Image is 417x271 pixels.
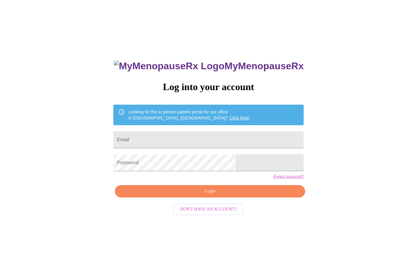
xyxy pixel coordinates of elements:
[128,106,250,123] div: Looking for the in person patient portal for our office in [GEOGRAPHIC_DATA], [GEOGRAPHIC_DATA]?
[180,206,237,213] span: Don't have an account?
[113,81,304,93] h3: Log into your account
[114,60,224,72] img: MyMenopauseRx Logo
[229,116,250,120] a: Click here!
[172,206,245,211] a: Don't have an account?
[122,188,298,195] span: Login
[114,60,304,72] h3: MyMenopauseRx
[115,185,305,198] button: Login
[273,174,304,179] a: Forgot password?
[174,204,244,215] button: Don't have an account?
